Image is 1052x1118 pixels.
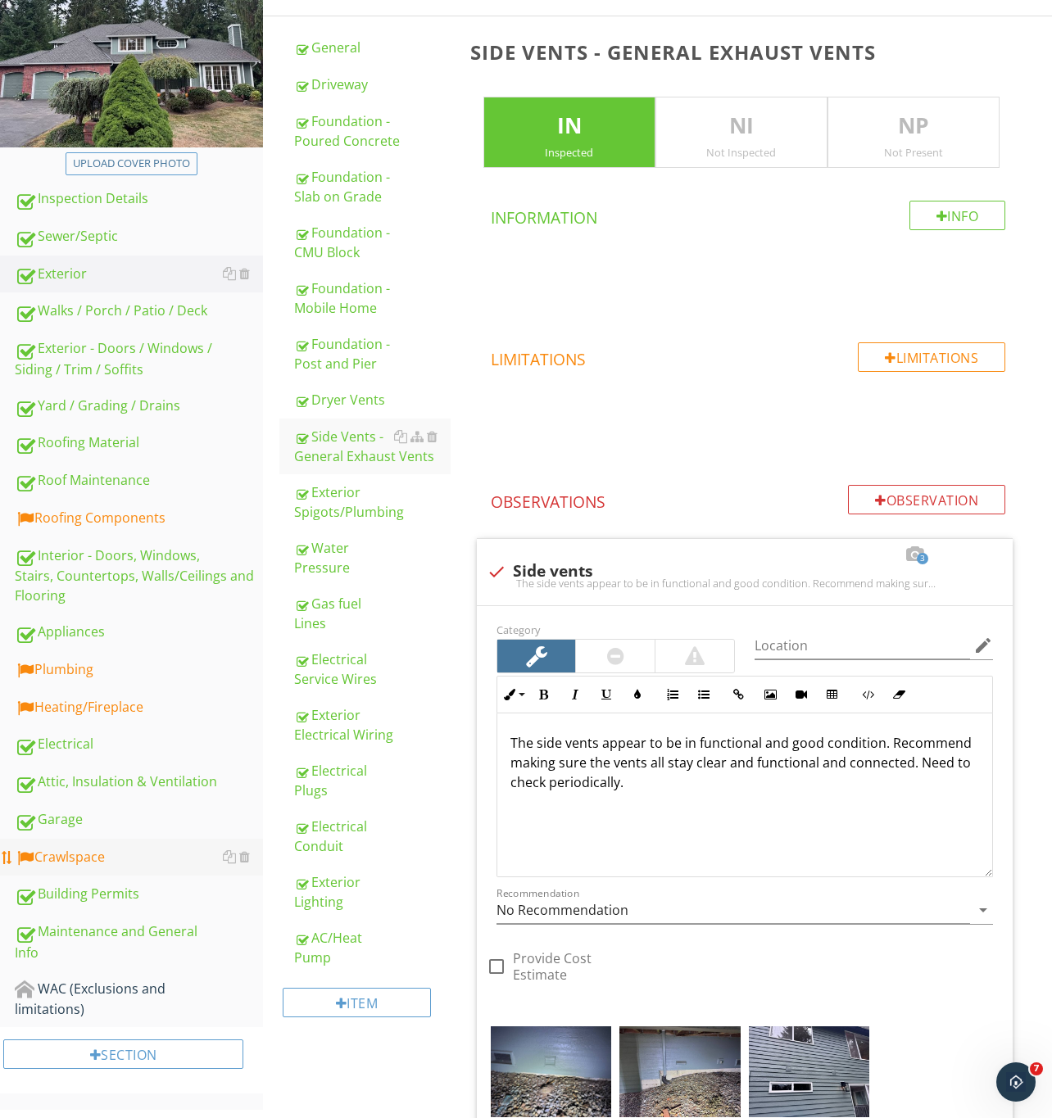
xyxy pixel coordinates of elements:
[294,223,451,262] div: Foundation - CMU Block
[723,679,755,710] button: Insert Link (Ctrl+K)
[491,342,1005,370] h4: Limitations
[15,734,263,755] div: Electrical
[15,396,263,417] div: Yard / Grading / Drains
[786,679,817,710] button: Insert Video
[73,156,190,172] div: Upload cover photo
[487,577,1003,590] div: The side vents appear to be in functional and good condition. Recommend making sure the vents all...
[622,679,653,710] button: Colors
[1030,1062,1043,1075] span: 7
[66,152,197,175] button: Upload cover photo
[484,110,655,143] p: IN
[294,650,451,689] div: Electrical Service Wires
[294,334,451,373] div: Foundation - Post and Pier
[510,733,979,792] p: The side vents appear to be in functional and good condition. Recommend making sure the vents all...
[470,41,1026,63] h3: Side Vents - General Exhaust Vents
[909,201,1006,230] div: Info
[848,485,1005,514] div: Observation
[15,545,263,606] div: Interior - Doors, Windows, Stairs, Countertops, Walls/Ceilings and Flooring
[657,679,688,710] button: Ordered List
[15,659,263,681] div: Plumbing
[528,679,560,710] button: Bold (Ctrl+B)
[15,884,263,905] div: Building Permits
[828,146,999,159] div: Not Present
[688,679,719,710] button: Unordered List
[15,188,263,210] div: Inspection Details
[15,264,263,285] div: Exterior
[852,679,883,710] button: Code View
[294,817,451,856] div: Electrical Conduit
[497,897,970,924] input: Recommendation
[491,1026,612,1117] img: data
[828,110,999,143] p: NP
[283,988,431,1017] div: Item
[15,301,263,322] div: Walks / Porch / Patio / Deck
[15,432,263,454] div: Roofing Material
[294,761,451,800] div: Electrical Plugs
[883,679,914,710] button: Clear Formatting
[817,679,848,710] button: Insert Table
[591,679,622,710] button: Underline (Ctrl+U)
[656,146,827,159] div: Not Inspected
[917,553,928,564] span: 3
[497,622,540,637] label: Category
[15,226,263,247] div: Sewer/Septic
[619,1026,741,1117] img: data
[294,390,451,410] div: Dryer Vents
[294,167,451,206] div: Foundation - Slab on Grade
[15,508,263,529] div: Roofing Components
[15,772,263,793] div: Attic, Insulation & Ventilation
[15,622,263,643] div: Appliances
[749,1026,870,1117] img: data
[294,38,451,57] div: General
[755,679,786,710] button: Insert Image (Ctrl+P)
[15,338,263,379] div: Exterior - Doors / Windows / Siding / Trim / Soffits
[755,632,970,659] input: Location
[15,921,263,962] div: Maintenance and General Info
[15,809,263,831] div: Garage
[491,201,1005,229] h4: Information
[484,146,655,159] div: Inspected
[973,636,993,655] i: edit
[294,482,451,522] div: Exterior Spigots/Plumbing
[3,1039,243,1069] div: Section
[15,847,263,868] div: Crawlspace
[560,679,591,710] button: Italic (Ctrl+I)
[294,75,451,94] div: Driveway
[15,979,263,1020] div: WAC (Exclusions and limitations)
[973,900,993,920] i: arrow_drop_down
[294,427,451,466] div: Side Vents - General Exhaust Vents
[656,110,827,143] p: NI
[15,697,263,718] div: Heating/Fireplace
[996,1062,1036,1102] iframe: Intercom live chat
[858,342,1005,372] div: Limitations
[294,111,451,151] div: Foundation - Poured Concrete
[294,538,451,577] div: Water Pressure
[15,470,263,491] div: Roof Maintenance
[294,872,451,912] div: Exterior Lighting
[513,950,646,983] label: Provide Cost Estimate
[294,928,451,967] div: AC/Heat Pump
[294,278,451,318] div: Foundation - Mobile Home
[294,705,451,745] div: Exterior Electrical Wiring
[294,594,451,633] div: Gas fuel Lines
[497,679,528,710] button: Inline Style
[491,485,1005,513] h4: Observations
